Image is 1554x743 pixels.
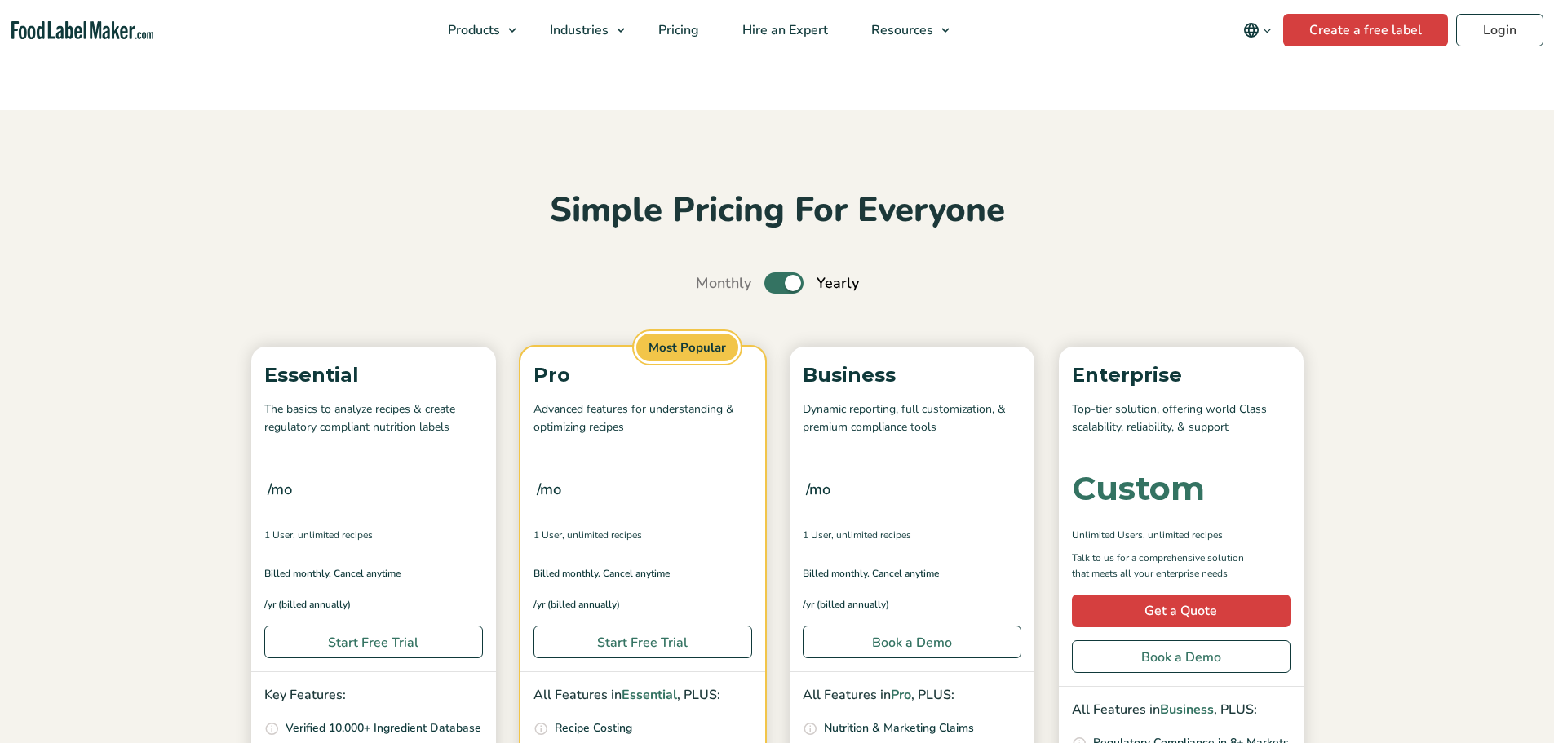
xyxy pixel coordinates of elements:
[1232,14,1283,46] button: Change language
[1456,14,1543,46] a: Login
[264,685,483,706] p: Key Features:
[533,360,752,391] p: Pro
[764,272,804,294] label: Toggle
[264,528,293,542] span: 1 User
[817,272,859,294] span: Yearly
[737,21,830,39] span: Hire an Expert
[533,566,752,582] p: Billed monthly. Cancel anytime
[824,719,974,737] p: Nutrition & Marketing Claims
[286,719,481,737] p: Verified 10,000+ Ingredient Database
[533,597,620,613] span: /yr (billed annually)
[545,21,610,39] span: Industries
[533,685,752,706] p: All Features in , PLUS:
[264,400,483,437] p: The basics to analyze recipes & create regulatory compliant nutrition labels
[803,597,889,613] span: /yr (billed annually)
[803,685,1021,706] p: All Features in , PLUS:
[803,360,1021,391] p: Business
[555,719,632,737] p: Recipe Costing
[533,626,752,658] a: Start Free Trial
[268,478,292,501] span: /mo
[1072,595,1291,627] a: Get a Quote
[1072,528,1143,542] span: Unlimited Users
[1072,360,1291,391] p: Enterprise
[866,21,935,39] span: Resources
[1072,472,1205,505] div: Custom
[803,566,1021,582] p: Billed monthly. Cancel anytime
[443,21,502,39] span: Products
[1160,701,1214,719] span: Business
[1072,640,1291,673] a: Book a Demo
[696,272,751,294] span: Monthly
[806,478,830,501] span: /mo
[533,400,752,437] p: Advanced features for understanding & optimizing recipes
[243,188,1312,233] h2: Simple Pricing For Everyone
[1072,551,1260,582] p: Talk to us for a comprehensive solution that meets all your enterprise needs
[634,331,741,365] span: Most Popular
[264,626,483,658] a: Start Free Trial
[1072,400,1291,437] p: Top-tier solution, offering world Class scalability, reliability, & support
[11,21,153,40] a: Food Label Maker homepage
[562,528,642,542] span: , Unlimited Recipes
[264,597,351,613] span: /yr (billed annually)
[1283,14,1448,46] a: Create a free label
[1143,528,1223,542] span: , Unlimited Recipes
[622,686,677,704] span: Essential
[803,626,1021,658] a: Book a Demo
[533,528,562,542] span: 1 User
[264,360,483,391] p: Essential
[264,566,483,582] p: Billed monthly. Cancel anytime
[803,400,1021,437] p: Dynamic reporting, full customization, & premium compliance tools
[293,528,373,542] span: , Unlimited Recipes
[1072,700,1291,721] p: All Features in , PLUS:
[831,528,911,542] span: , Unlimited Recipes
[891,686,911,704] span: Pro
[653,21,701,39] span: Pricing
[537,478,561,501] span: /mo
[803,528,831,542] span: 1 User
